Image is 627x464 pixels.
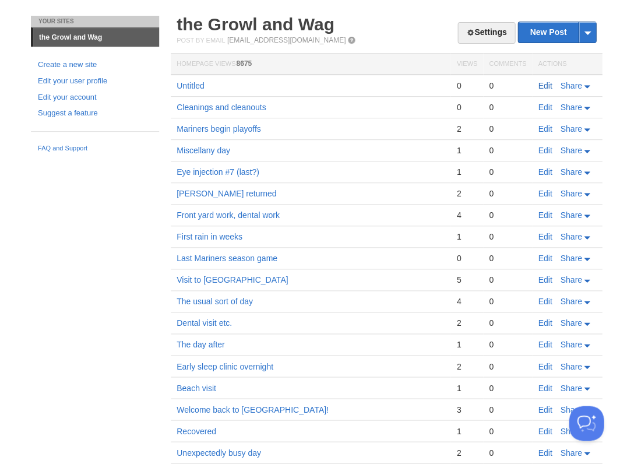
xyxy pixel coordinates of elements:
a: Edit [538,124,552,133]
div: 1 [456,426,477,436]
a: Miscellany day [177,146,230,155]
span: Share [560,426,582,435]
div: 0 [489,210,526,220]
div: 2 [456,124,477,134]
div: 0 [489,167,526,177]
div: 2 [456,318,477,328]
span: Share [560,189,582,198]
div: 3 [456,404,477,414]
span: Share [560,254,582,263]
div: 0 [489,382,526,393]
a: Unexpectedly busy day [177,448,261,457]
a: Edit your user profile [38,75,152,87]
a: First rain in weeks [177,232,242,241]
a: Dental visit etc. [177,318,232,328]
span: Post by Email [177,37,225,44]
th: Views [450,54,482,75]
span: Share [560,318,582,328]
div: 0 [456,253,477,263]
span: Share [560,167,582,177]
div: 0 [489,426,526,436]
span: Share [560,383,582,392]
div: 0 [489,275,526,285]
div: 0 [489,124,526,134]
span: Share [560,103,582,112]
a: Edit [538,383,552,392]
a: Beach visit [177,383,216,392]
a: FAQ and Support [38,143,152,154]
a: Edit [538,167,552,177]
a: Edit [538,340,552,349]
a: Edit [538,81,552,90]
a: Early sleep clinic overnight [177,361,273,371]
a: Edit your account [38,92,152,104]
div: 1 [456,231,477,242]
span: Share [560,210,582,220]
a: The usual sort of day [177,297,253,306]
a: [PERSON_NAME] returned [177,189,276,198]
a: Edit [538,448,552,457]
a: Edit [538,426,552,435]
a: New Post [518,22,596,43]
div: 0 [489,404,526,414]
div: 2 [456,447,477,458]
a: Edit [538,210,552,220]
a: Edit [538,405,552,414]
th: Comments [483,54,532,75]
div: 0 [489,145,526,156]
a: Edit [538,103,552,112]
a: [EMAIL_ADDRESS][DOMAIN_NAME] [227,36,346,44]
a: Edit [538,275,552,284]
a: Eye injection #7 (last?) [177,167,259,177]
div: 4 [456,296,477,307]
span: Share [560,146,582,155]
a: Visit to [GEOGRAPHIC_DATA] [177,275,288,284]
div: 0 [489,231,526,242]
a: the Growl and Wag [177,15,334,34]
th: Homepage Views [171,54,450,75]
li: Your Sites [31,16,159,27]
a: Edit [538,361,552,371]
a: Edit [538,232,552,241]
a: Mariners begin playoffs [177,124,260,133]
div: 0 [489,296,526,307]
div: 0 [489,318,526,328]
a: Edit [538,318,552,328]
a: Welcome back to [GEOGRAPHIC_DATA]! [177,405,329,414]
a: Create a new site [38,59,152,71]
div: 0 [489,339,526,350]
a: Edit [538,146,552,155]
span: 8675 [236,59,252,68]
span: Share [560,297,582,306]
a: Untitled [177,81,204,90]
div: 1 [456,382,477,393]
span: Share [560,405,582,414]
div: 5 [456,275,477,285]
div: 0 [489,80,526,91]
a: The day after [177,340,225,349]
a: Edit [538,189,552,198]
div: 1 [456,167,477,177]
a: the Growl and Wag [33,28,159,47]
div: 4 [456,210,477,220]
span: Share [560,124,582,133]
span: Share [560,361,582,371]
span: Share [560,448,582,457]
div: 0 [489,447,526,458]
div: 0 [456,80,477,91]
div: 1 [456,145,477,156]
a: Edit [538,254,552,263]
div: 0 [489,188,526,199]
a: Recovered [177,426,216,435]
a: Settings [457,22,515,44]
div: 0 [489,253,526,263]
th: Actions [532,54,602,75]
iframe: Help Scout Beacon - Open [569,406,604,441]
div: 1 [456,339,477,350]
a: Last Mariners season game [177,254,277,263]
span: Share [560,340,582,349]
a: Front yard work, dental work [177,210,280,220]
div: 0 [489,102,526,113]
a: Cleanings and cleanouts [177,103,266,112]
div: 2 [456,361,477,371]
